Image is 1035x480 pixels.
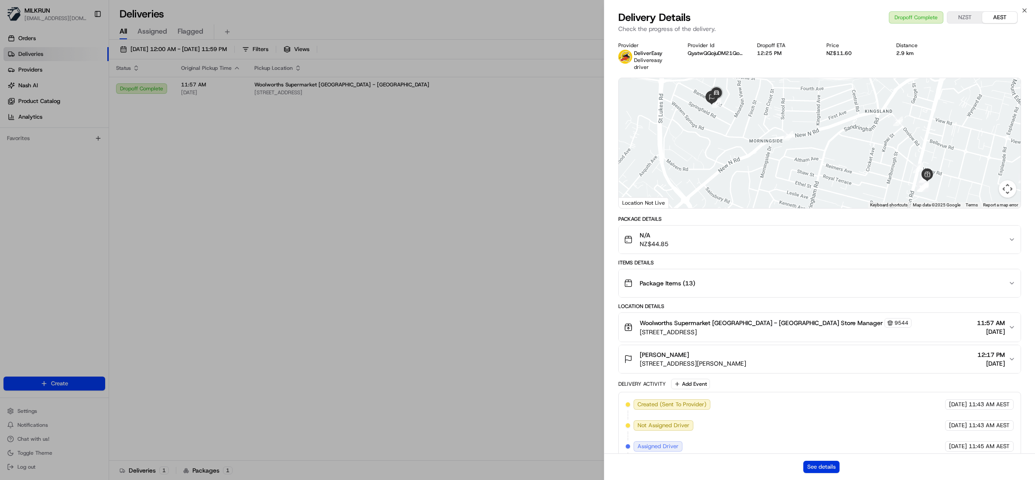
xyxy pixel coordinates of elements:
[870,202,908,208] button: Keyboard shortcuts
[826,42,882,49] div: Price
[619,313,1021,342] button: Woolworths Supermarket [GEOGRAPHIC_DATA] - [GEOGRAPHIC_DATA] Store Manager9544[STREET_ADDRESS]11:...
[913,202,960,207] span: Map data ©2025 Google
[618,259,1021,266] div: Items Details
[966,202,978,207] a: Terms (opens in new tab)
[893,117,903,126] div: 21
[896,50,952,57] div: 2.9 km
[977,327,1005,336] span: [DATE]
[896,42,952,49] div: Distance
[826,50,882,57] div: NZ$11.60
[619,226,1021,254] button: N/ANZ$44.85
[618,10,691,24] span: Delivery Details
[949,422,967,429] span: [DATE]
[977,319,1005,327] span: 11:57 AM
[803,461,840,473] button: See details
[913,164,922,173] div: 4
[969,422,1010,429] span: 11:43 AM AEST
[949,401,967,408] span: [DATE]
[671,379,710,389] button: Add Event
[618,381,666,387] div: Delivery Activity
[917,182,926,192] div: 16
[640,350,689,359] span: [PERSON_NAME]
[621,197,650,208] img: Google
[969,442,1010,450] span: 11:45 AM AEST
[688,42,743,49] div: Provider Id
[637,401,706,408] span: Created (Sent To Provider)
[999,180,1016,198] button: Map camera controls
[637,422,689,429] span: Not Assigned Driver
[640,279,695,288] span: Package Items ( 13 )
[640,231,668,240] span: N/A
[640,319,883,327] span: Woolworths Supermarket [GEOGRAPHIC_DATA] - [GEOGRAPHIC_DATA] Store Manager
[619,197,669,208] div: Location Not Live
[977,350,1005,359] span: 12:17 PM
[618,50,632,64] img: delivereasy_logo.png
[634,50,662,57] span: DeliverEasy
[949,442,967,450] span: [DATE]
[919,173,929,183] div: 17
[977,359,1005,368] span: [DATE]
[1018,174,1028,183] div: 20
[621,197,650,208] a: Open this area in Google Maps (opens a new window)
[640,359,746,368] span: [STREET_ADDRESS][PERSON_NAME]
[757,42,812,49] div: Dropoff ETA
[982,12,1017,23] button: AEST
[618,303,1021,310] div: Location Details
[918,182,928,191] div: 6
[637,442,679,450] span: Assigned Driver
[969,401,1010,408] span: 11:43 AM AEST
[619,345,1021,373] button: [PERSON_NAME][STREET_ADDRESS][PERSON_NAME]12:17 PM[DATE]
[784,131,793,141] div: 22
[618,24,1021,33] p: Check the progress of the delivery.
[634,57,662,71] span: Delivereasy driver
[983,202,1018,207] a: Report a map error
[618,42,674,49] div: Provider
[640,240,668,248] span: NZ$44.85
[947,12,982,23] button: NZST
[1020,197,1029,207] div: 18
[688,50,743,57] button: QyatwQQojuDM21QoXykPAg
[619,269,1021,297] button: Package Items (13)
[640,328,912,336] span: [STREET_ADDRESS]
[618,216,1021,223] div: Package Details
[917,182,927,192] div: 14
[894,319,908,326] span: 9544
[757,50,812,57] div: 12:25 PM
